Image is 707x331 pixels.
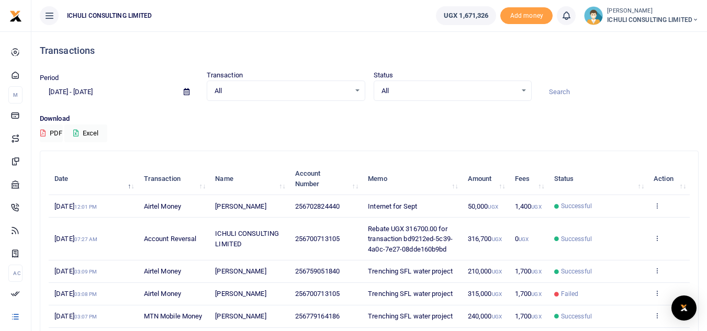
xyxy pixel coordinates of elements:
span: Successful [561,234,592,244]
span: [DATE] [54,267,97,275]
div: Open Intercom Messenger [671,295,697,321]
span: [PERSON_NAME] [215,312,266,320]
span: [PERSON_NAME] [215,202,266,210]
span: Successful [561,201,592,211]
span: 1,700 [515,267,542,275]
span: 0 [515,235,529,243]
span: [DATE] [54,235,97,243]
small: 03:07 PM [74,314,97,319]
h4: Transactions [40,45,699,56]
button: PDF [40,124,63,142]
th: Fees: activate to sort column ascending [509,163,548,195]
li: Toup your wallet [500,7,553,25]
span: Trenching SFL water project [368,267,453,275]
p: Download [40,113,699,124]
small: UGX [531,269,541,275]
input: Search [540,83,699,101]
span: 256759051840 [295,267,340,275]
small: UGX [531,291,541,297]
small: 07:27 AM [74,236,98,242]
label: Transaction [207,70,243,81]
span: MTN Mobile Money [144,312,203,320]
th: Account Number: activate to sort column ascending [289,163,362,195]
small: 03:09 PM [74,269,97,275]
span: Airtel Money [144,290,181,298]
span: ICHULI CONSULTING LIMITED [63,11,156,20]
input: select period [40,83,175,101]
span: Trenching SFL water project [368,312,453,320]
small: UGX [519,236,529,242]
span: Trenching SFL water project [368,290,453,298]
li: Wallet ballance [432,6,500,25]
th: Transaction: activate to sort column ascending [138,163,210,195]
img: logo-small [9,10,22,22]
span: Add money [500,7,553,25]
a: Add money [500,11,553,19]
th: Date: activate to sort column descending [49,163,138,195]
span: 1,700 [515,290,542,298]
span: [PERSON_NAME] [215,290,266,298]
span: Rebate UGX 316700.00 for transaction bd9212ed-5c39-4a0c-7e27-08dde160b9bd [368,225,453,253]
span: 256700713105 [295,235,340,243]
span: All [215,86,350,96]
small: UGX [488,204,498,210]
small: UGX [492,314,502,319]
span: 50,000 [468,202,498,210]
button: Excel [64,124,107,142]
span: 315,000 [468,290,502,298]
span: [DATE] [54,312,97,320]
small: UGX [531,314,541,319]
small: UGX [492,269,502,275]
span: 240,000 [468,312,502,320]
label: Period [40,73,59,83]
th: Status: activate to sort column ascending [548,163,648,195]
small: [PERSON_NAME] [607,7,699,16]
span: 256700713105 [295,290,340,298]
span: [DATE] [54,202,97,210]
label: Status [374,70,394,81]
span: ICHULI CONSULTING LIMITED [215,230,279,248]
img: profile-user [584,6,603,25]
span: 256779164186 [295,312,340,320]
small: UGX [492,291,502,297]
th: Amount: activate to sort column ascending [462,163,509,195]
span: 256702824440 [295,202,340,210]
span: ICHULI CONSULTING LIMITED [607,15,699,25]
small: UGX [492,236,502,242]
span: [DATE] [54,290,97,298]
th: Action: activate to sort column ascending [648,163,690,195]
span: Internet for Sept [368,202,417,210]
span: 1,700 [515,312,542,320]
span: Failed [561,289,579,299]
li: M [8,86,23,104]
a: UGX 1,671,326 [436,6,496,25]
span: 210,000 [468,267,502,275]
small: UGX [531,204,541,210]
span: Airtel Money [144,202,181,210]
span: [PERSON_NAME] [215,267,266,275]
span: Successful [561,267,592,276]
span: 1,400 [515,202,542,210]
span: Account Reversal [144,235,197,243]
span: 316,700 [468,235,502,243]
li: Ac [8,265,23,282]
small: 12:01 PM [74,204,97,210]
span: Successful [561,312,592,321]
a: logo-small logo-large logo-large [9,12,22,19]
small: 03:08 PM [74,291,97,297]
span: UGX 1,671,326 [444,10,488,21]
span: Airtel Money [144,267,181,275]
th: Name: activate to sort column ascending [209,163,289,195]
a: profile-user [PERSON_NAME] ICHULI CONSULTING LIMITED [584,6,699,25]
th: Memo: activate to sort column ascending [362,163,462,195]
span: All [381,86,517,96]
